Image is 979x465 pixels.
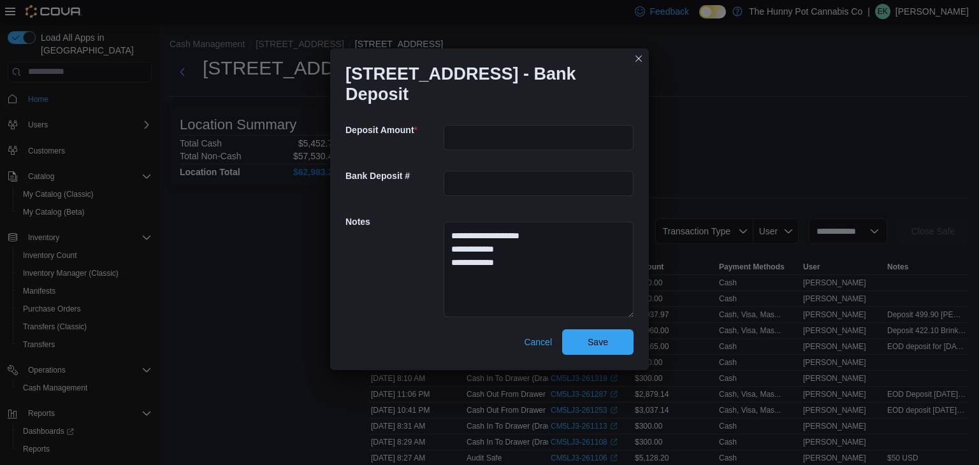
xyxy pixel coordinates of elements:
[588,336,608,348] span: Save
[345,163,441,189] h5: Bank Deposit #
[345,64,623,104] h1: [STREET_ADDRESS] - Bank Deposit
[345,117,441,143] h5: Deposit Amount
[524,336,552,348] span: Cancel
[562,329,634,355] button: Save
[345,209,441,234] h5: Notes
[631,51,646,66] button: Closes this modal window
[519,329,557,355] button: Cancel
